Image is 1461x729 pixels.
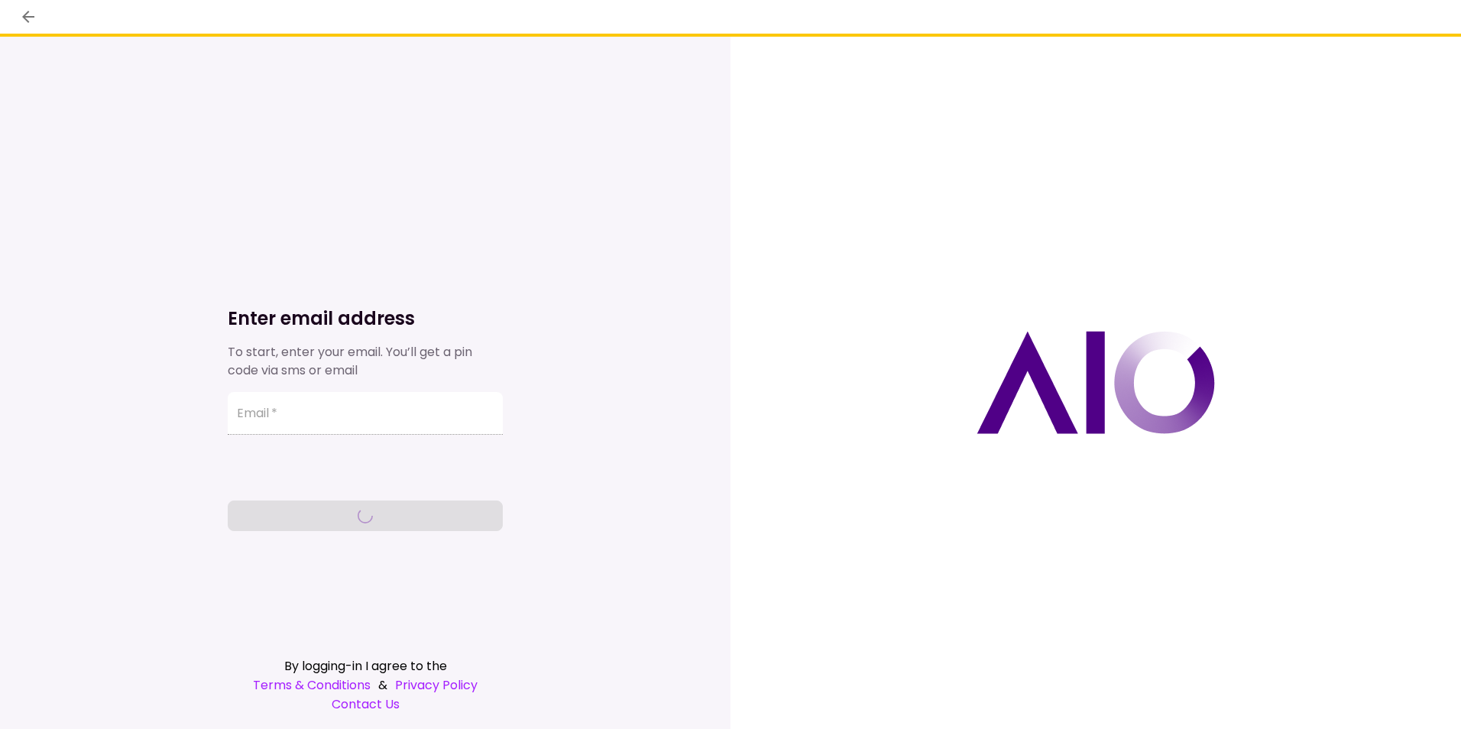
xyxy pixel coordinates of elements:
a: Privacy Policy [395,676,478,695]
a: Contact Us [228,695,503,714]
a: Terms & Conditions [253,676,371,695]
div: & [228,676,503,695]
div: By logging-in I agree to the [228,656,503,676]
img: AIO logo [977,331,1215,434]
h1: Enter email address [228,306,503,331]
button: back [15,4,41,30]
div: To start, enter your email. You’ll get a pin code via sms or email [228,343,503,380]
